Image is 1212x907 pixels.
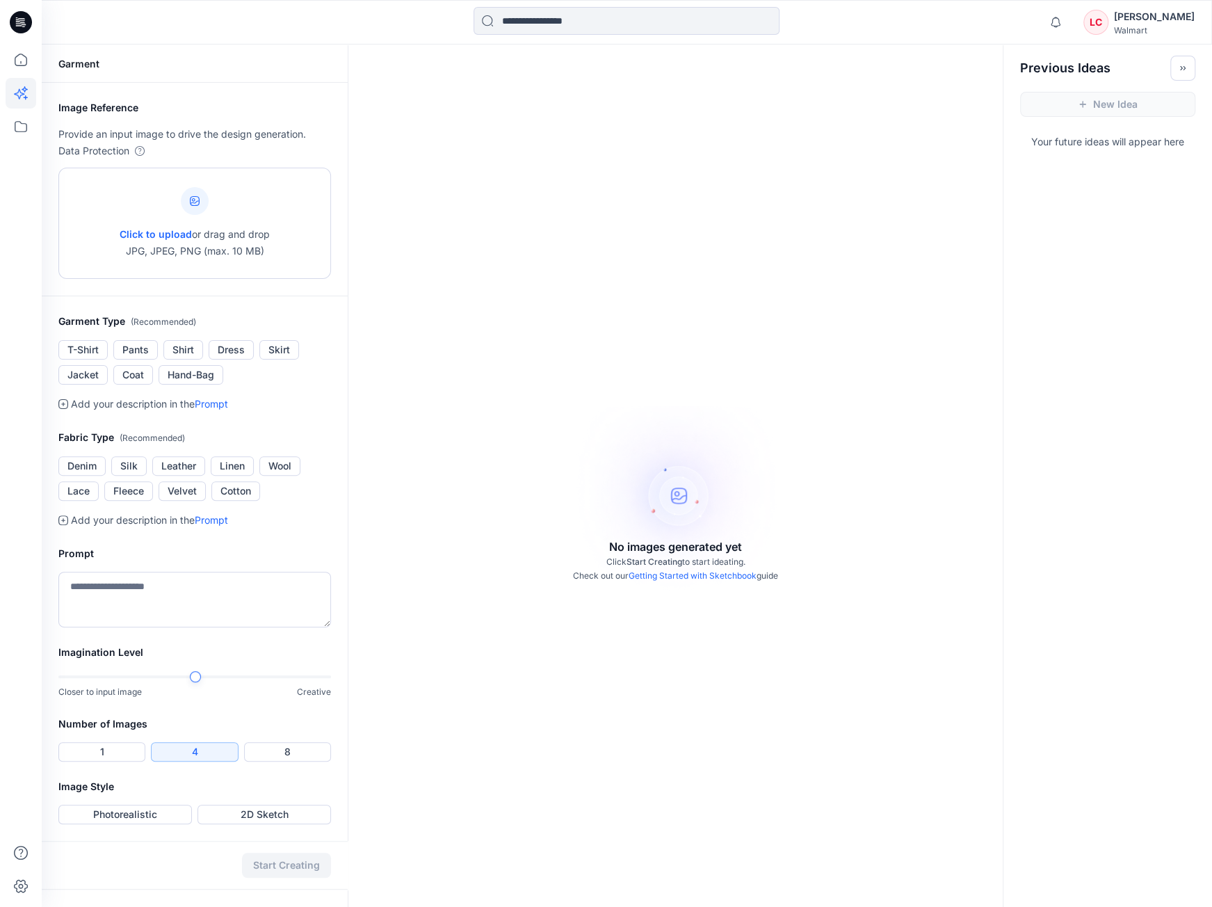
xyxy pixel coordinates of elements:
button: Denim [58,456,106,476]
p: No images generated yet [609,538,742,555]
button: Photorealistic [58,805,192,824]
p: Click to start ideating. Check out our guide [573,555,778,583]
button: Toggle idea bar [1170,56,1195,81]
h2: Prompt [58,545,331,562]
p: Add your description in the [71,512,228,529]
p: Provide an input image to drive the design generation. [58,126,331,143]
p: Data Protection [58,143,129,159]
button: 8 [244,742,331,762]
p: or drag and drop JPG, JPEG, PNG (max. 10 MB) [120,226,270,259]
a: Getting Started with Sketchbook [629,570,757,581]
button: Skirt [259,340,299,360]
button: Fleece [104,481,153,501]
button: Lace [58,481,99,501]
span: ( Recommended ) [131,316,196,327]
button: 4 [151,742,238,762]
p: Creative [297,685,331,699]
button: Hand-Bag [159,365,223,385]
span: ( Recommended ) [120,433,185,443]
span: Click to upload [120,228,192,240]
span: Start Creating [627,556,682,567]
h2: Number of Images [58,716,331,732]
h2: Image Reference [58,99,331,116]
a: Prompt [195,514,228,526]
h2: Imagination Level [58,644,331,661]
h2: Previous Ideas [1020,60,1110,77]
button: Velvet [159,481,206,501]
a: Prompt [195,398,228,410]
button: Cotton [211,481,260,501]
h2: Garment Type [58,313,331,330]
button: Leather [152,456,205,476]
button: Coat [113,365,153,385]
p: Your future ideas will appear here [1003,128,1212,150]
button: Wool [259,456,300,476]
div: LC [1083,10,1108,35]
button: Silk [111,456,147,476]
p: Closer to input image [58,685,142,699]
div: Walmart [1114,25,1195,35]
p: Add your description in the [71,396,228,412]
div: [PERSON_NAME] [1114,8,1195,25]
button: Pants [113,340,158,360]
button: Linen [211,456,254,476]
button: 2D Sketch [197,805,331,824]
button: 1 [58,742,145,762]
button: Jacket [58,365,108,385]
button: Shirt [163,340,203,360]
h2: Image Style [58,778,331,795]
h2: Fabric Type [58,429,331,447]
button: T-Shirt [58,340,108,360]
button: Dress [209,340,254,360]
